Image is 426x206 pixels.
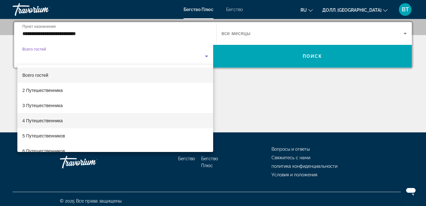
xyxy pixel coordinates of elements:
ya-tr-span: 6 Путешественников [22,148,65,154]
ya-tr-span: Всего гостей [22,73,48,78]
iframe: Кнопка запуска окна обмена сообщениями [401,181,421,201]
ya-tr-span: 4 Путешественника [22,118,63,123]
ya-tr-span: 2 Путешественника [22,88,63,93]
ya-tr-span: 3 Путешественника [22,103,63,108]
ya-tr-span: 5 Путешественников [22,133,65,138]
